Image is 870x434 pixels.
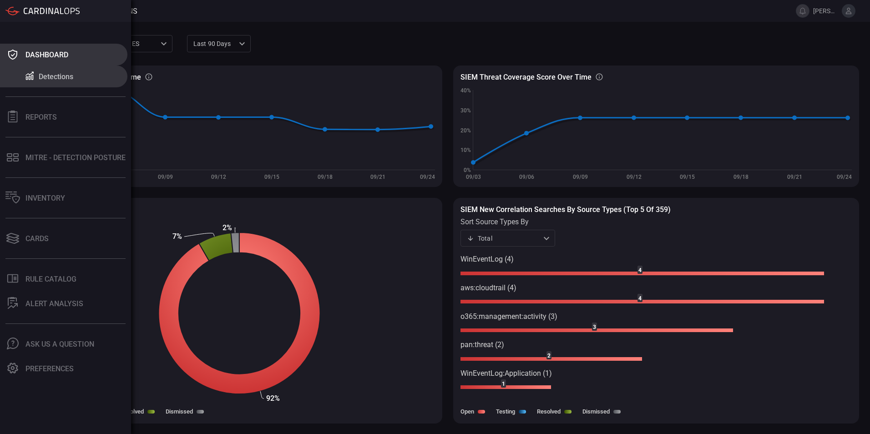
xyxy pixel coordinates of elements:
[573,174,588,180] text: 09/09
[460,340,504,349] text: pan:threat (2)
[172,232,182,241] text: 7%
[460,369,552,378] text: WinEventLog:Application (1)
[25,234,49,243] div: Cards
[582,408,610,415] label: Dismissed
[460,73,592,81] h3: SIEM Threat coverage score over time
[25,364,74,373] div: Preferences
[370,174,385,180] text: 09/21
[460,107,471,114] text: 30%
[25,275,76,283] div: Rule Catalog
[460,205,852,214] h3: SIEM New correlation searches by source types (Top 5 of 359)
[593,324,596,330] text: 3
[420,174,435,180] text: 09/24
[460,147,471,153] text: 10%
[837,174,852,180] text: 09/24
[464,167,471,173] text: 0%
[460,312,557,321] text: o365:management:activity (3)
[25,194,65,202] div: Inventory
[264,174,279,180] text: 09/15
[680,174,695,180] text: 09/15
[519,174,534,180] text: 09/06
[537,408,561,415] label: Resolved
[460,283,516,292] text: aws:cloudtrail (4)
[496,408,515,415] label: Testing
[318,174,333,180] text: 09/18
[460,217,555,226] label: sort source types by
[467,234,541,243] div: Total
[460,127,471,134] text: 20%
[25,299,83,308] div: ALERT ANALYSIS
[25,153,126,162] div: MITRE - Detection Posture
[166,408,193,415] label: Dismissed
[638,295,642,302] text: 4
[627,174,642,180] text: 09/12
[813,7,838,15] span: [PERSON_NAME].[PERSON_NAME]
[466,174,481,180] text: 09/03
[266,394,280,403] text: 92%
[120,408,144,415] label: Resolved
[25,340,94,348] div: Ask Us A Question
[193,39,236,48] p: Last 90 days
[547,353,551,359] text: 2
[211,174,226,180] text: 09/12
[460,87,471,94] text: 40%
[223,223,232,232] text: 2%
[25,50,68,59] div: Dashboard
[39,72,73,81] div: Detections
[460,255,514,263] text: WinEventLog (4)
[733,174,749,180] text: 09/18
[787,174,802,180] text: 09/21
[502,381,505,387] text: 1
[460,408,474,415] label: Open
[638,267,642,273] text: 4
[25,113,57,121] div: Reports
[158,174,173,180] text: 09/09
